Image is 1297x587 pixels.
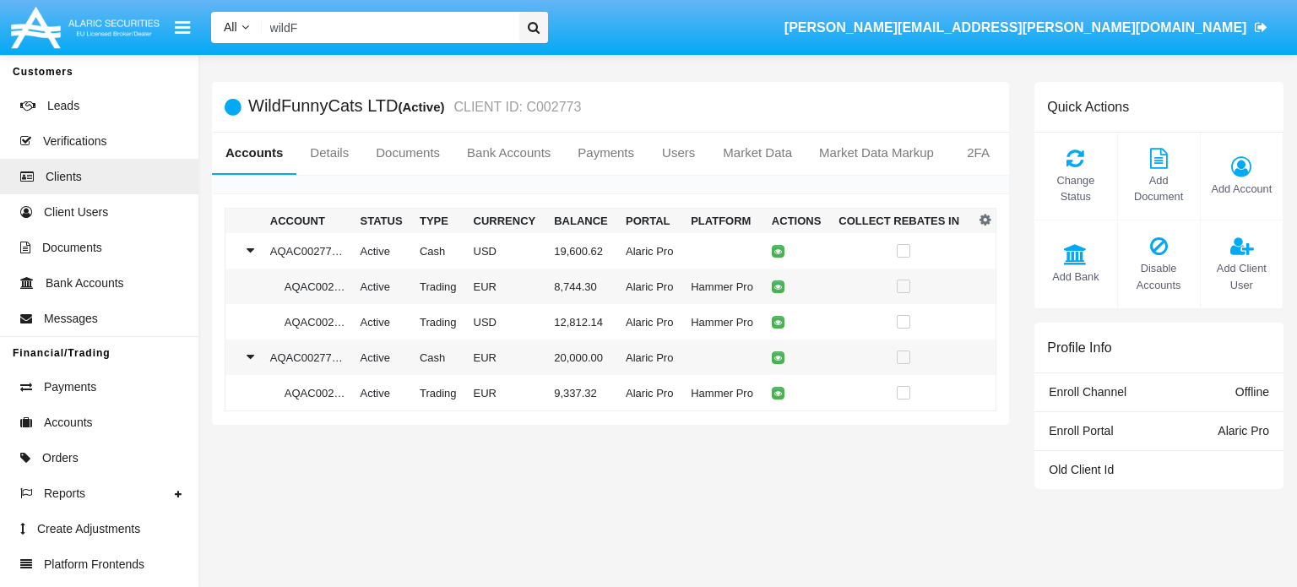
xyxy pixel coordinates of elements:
small: CLIENT ID: C002773 [449,101,581,114]
span: Add Bank [1043,269,1108,285]
th: Actions [765,209,832,234]
td: AQAC002773A2 [263,375,354,411]
td: 8,744.30 [547,269,619,304]
span: Payments [44,378,96,396]
img: Logo image [8,3,162,52]
td: Cash [413,340,467,375]
th: Currency [467,209,548,234]
a: Users [648,133,709,173]
th: Portal [619,209,684,234]
input: Search [262,12,513,43]
td: Cash [413,233,467,269]
span: Orders [42,449,79,467]
span: Enroll Portal [1049,424,1113,438]
th: Platform [684,209,765,234]
td: EUR [467,269,548,304]
span: Create Adjustments [37,520,140,538]
span: [PERSON_NAME][EMAIL_ADDRESS][PERSON_NAME][DOMAIN_NAME] [784,20,1247,35]
a: 2FA [947,133,1009,173]
a: Documents [362,133,453,173]
td: Hammer Pro [684,269,765,304]
span: Add Document [1126,172,1191,204]
a: Payments [564,133,648,173]
th: Collect Rebates In [832,209,974,234]
span: Client Users [44,204,108,221]
th: Type [413,209,467,234]
a: Market Data [709,133,806,173]
td: Alaric Pro [619,304,684,340]
span: Disable Accounts [1126,260,1191,292]
td: Active [353,233,412,269]
span: Offline [1235,385,1269,399]
a: All [211,19,262,36]
a: Market Data Markup [806,133,947,173]
a: Accounts [212,133,296,173]
td: EUR [467,375,548,411]
td: 20,000.00 [547,340,619,375]
span: Enroll Channel [1049,385,1126,399]
span: Messages [44,310,98,328]
a: Details [296,133,362,173]
span: Bank Accounts [46,274,124,292]
span: Platform Frontends [44,556,144,573]
td: AQAC002773AC2 [263,340,354,375]
span: Clients [46,168,82,186]
h6: Profile Info [1047,340,1111,356]
td: USD [467,304,548,340]
td: AQAC002773AC1 [263,233,354,269]
td: USD [467,233,548,269]
a: [PERSON_NAME][EMAIL_ADDRESS][PERSON_NAME][DOMAIN_NAME] [776,4,1276,52]
span: Verifications [43,133,106,150]
span: Documents [42,239,102,257]
th: Account [263,209,354,234]
td: Trading [413,269,467,304]
td: AQAC002773A3 [263,269,354,304]
td: Hammer Pro [684,375,765,411]
td: Active [353,304,412,340]
td: Trading [413,304,467,340]
h6: Quick Actions [1047,99,1129,115]
span: Add Account [1209,181,1274,197]
td: Trading [413,375,467,411]
td: 12,812.14 [547,304,619,340]
td: Active [353,269,412,304]
a: Bank Accounts [453,133,564,173]
span: Reports [44,485,85,503]
td: Alaric Pro [619,233,684,269]
td: Alaric Pro [619,269,684,304]
td: AQAC002773A1 [263,304,354,340]
td: Hammer Pro [684,304,765,340]
span: Leads [47,97,79,115]
td: 9,337.32 [547,375,619,411]
td: Alaric Pro [619,340,684,375]
span: Add Client User [1209,260,1274,292]
td: Active [353,340,412,375]
span: Old Client Id [1049,463,1114,476]
td: EUR [467,340,548,375]
span: Change Status [1043,172,1108,204]
div: (Active) [398,97,449,117]
h5: WildFunnyCats LTD [248,97,581,117]
th: Balance [547,209,619,234]
td: Active [353,375,412,411]
th: Status [353,209,412,234]
span: All [224,20,237,34]
span: Alaric Pro [1218,424,1269,438]
span: Accounts [44,414,93,432]
td: Alaric Pro [619,375,684,411]
td: 19,600.62 [547,233,619,269]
